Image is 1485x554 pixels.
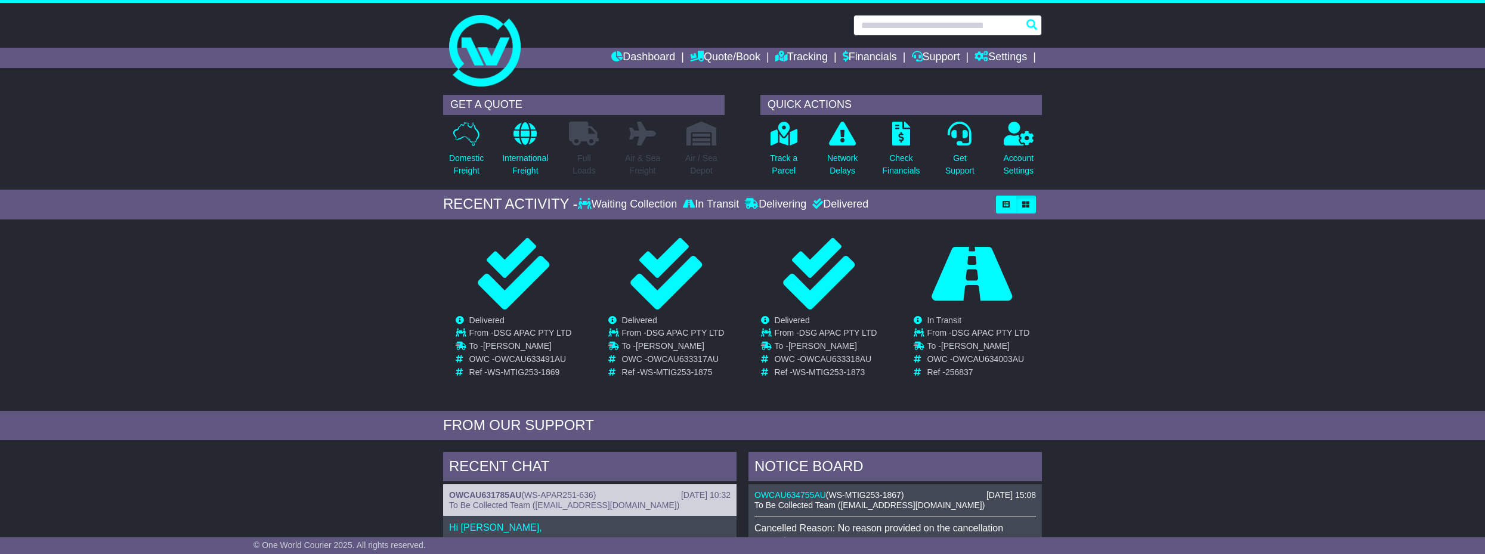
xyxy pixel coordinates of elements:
div: ( ) [754,490,1036,500]
span: 256837 [945,367,973,377]
span: Delivered [469,315,505,325]
span: [PERSON_NAME] [941,341,1010,351]
a: Financials [843,48,897,68]
span: WS-MTIG253-1867 [829,490,901,500]
p: Domestic Freight [449,152,484,177]
p: International Freight [502,152,548,177]
span: DSG APAC PTY LTD [494,328,572,338]
span: [PERSON_NAME] [483,341,552,351]
td: To - [469,341,572,354]
td: To - [927,341,1030,354]
span: DSG APAC PTY LTD [952,328,1030,338]
a: Track aParcel [769,121,798,184]
span: To Be Collected Team ([EMAIL_ADDRESS][DOMAIN_NAME]) [754,500,985,510]
p: Hi [PERSON_NAME], [449,522,731,533]
div: Delivered [809,198,868,211]
td: From - [622,328,725,341]
div: NOTICE BOARD [748,452,1042,484]
a: OWCAU634755AU [754,490,826,500]
a: InternationalFreight [502,121,549,184]
span: WS-MTIG253-1869 [487,367,559,377]
div: RECENT ACTIVITY - [443,196,578,213]
p: Track a Parcel [770,152,797,177]
span: © One World Courier 2025. All rights reserved. [253,540,426,550]
td: To - [622,341,725,354]
a: AccountSettings [1003,121,1035,184]
span: Delivered [775,315,810,325]
p: Account Settings [1004,152,1034,177]
span: DSG APAC PTY LTD [646,328,725,338]
div: In Transit [680,198,742,211]
td: Ref - [927,367,1030,377]
td: OWC - [775,354,877,367]
span: DSG APAC PTY LTD [799,328,877,338]
td: Ref - [469,367,572,377]
span: [PERSON_NAME] [636,341,704,351]
td: OWC - [469,354,572,367]
a: Dashboard [611,48,675,68]
td: OWC - [927,354,1030,367]
td: From - [469,328,572,341]
td: To - [775,341,877,354]
a: NetworkDelays [827,121,858,184]
span: OWCAU634003AU [952,354,1024,364]
td: Ref - [622,367,725,377]
span: WS-MTIG253-1875 [640,367,712,377]
span: To Be Collected Team ([EMAIL_ADDRESS][DOMAIN_NAME]) [449,500,679,510]
div: Delivering [742,198,809,211]
div: [DATE] 15:08 [986,490,1036,500]
span: [PERSON_NAME] [788,341,857,351]
p: Air & Sea Freight [625,152,660,177]
span: Delivered [622,315,657,325]
span: WS-MTIG253-1873 [793,367,865,377]
div: ( ) [449,490,731,500]
a: GetSupport [945,121,975,184]
td: From - [927,328,1030,341]
a: Quote/Book [690,48,760,68]
span: OWCAU633491AU [494,354,566,364]
p: Cancelled Reason: No reason provided on the cancellation request. [754,522,1036,545]
a: Tracking [775,48,828,68]
td: Ref - [775,367,877,377]
div: RECENT CHAT [443,452,737,484]
a: DomesticFreight [448,121,484,184]
span: WS-APAR251-636 [524,490,593,500]
td: From - [775,328,877,341]
p: Get Support [945,152,974,177]
div: Waiting Collection [578,198,680,211]
div: QUICK ACTIONS [760,95,1042,115]
p: Full Loads [569,152,599,177]
a: CheckFinancials [882,121,921,184]
div: GET A QUOTE [443,95,725,115]
div: FROM OUR SUPPORT [443,417,1042,434]
span: OWCAU633318AU [800,354,871,364]
div: [DATE] 10:32 [681,490,731,500]
a: Support [912,48,960,68]
a: OWCAU631785AU [449,490,521,500]
p: Network Delays [827,152,858,177]
span: OWCAU633317AU [647,354,719,364]
p: Check Financials [883,152,920,177]
a: Settings [974,48,1027,68]
p: Air / Sea Depot [685,152,717,177]
td: OWC - [622,354,725,367]
span: In Transit [927,315,962,325]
